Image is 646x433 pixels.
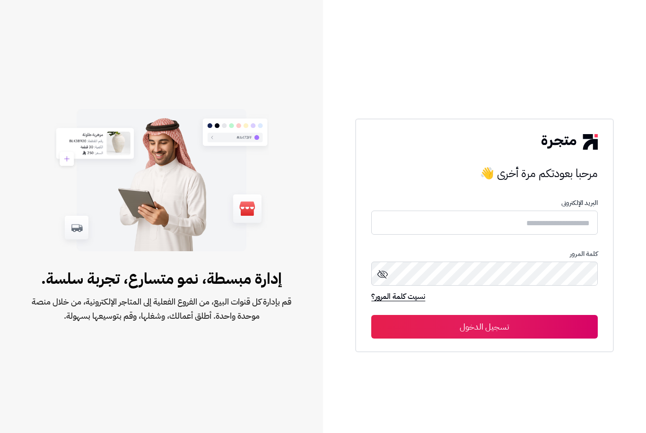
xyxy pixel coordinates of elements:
[371,250,597,258] p: كلمة المرور
[371,291,425,304] a: نسيت كلمة المرور؟
[30,267,293,290] span: إدارة مبسطة، نمو متسارع، تجربة سلسة.
[30,295,293,323] span: قم بإدارة كل قنوات البيع، من الفروع الفعلية إلى المتاجر الإلكترونية، من خلال منصة موحدة واحدة. أط...
[371,199,597,207] p: البريد الإلكترونى
[371,164,597,183] h3: مرحبا بعودتكم مرة أخرى 👋
[541,134,597,149] img: logo-2.png
[371,315,597,339] button: تسجيل الدخول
